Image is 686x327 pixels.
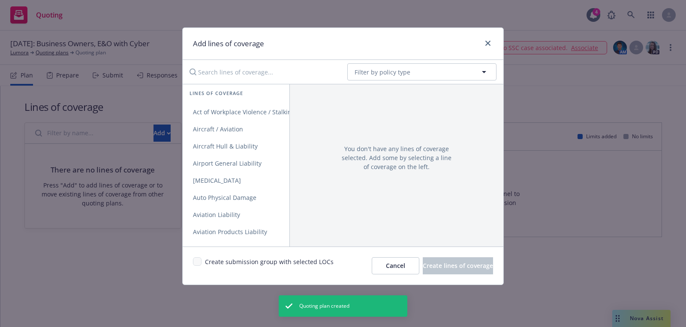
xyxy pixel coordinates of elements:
[372,257,419,274] button: Cancel
[183,176,251,184] span: [MEDICAL_DATA]
[483,38,493,48] a: close
[183,159,272,167] span: Airport General Liability
[183,125,253,133] span: Aircraft / Aviation
[347,63,496,80] button: Filter by policy type
[193,38,264,49] h1: Add lines of coverage
[205,257,334,274] span: Create submission group with selected LOCs
[183,108,326,116] span: Act of Workplace Violence / Stalking Threat
[183,142,268,150] span: Aircraft Hull & Liability
[183,245,251,253] span: Blanket Accident
[299,302,349,310] span: Quoting plan created
[183,228,277,236] span: Aviation Products Liability
[423,262,493,270] span: Create lines of coverage
[190,89,243,97] span: Lines of coverage
[386,262,405,270] span: Cancel
[341,144,452,171] span: You don't have any lines of coverage selected. Add some by selecting a line of coverage on the left.
[183,193,267,202] span: Auto Physical Damage
[355,68,410,77] span: Filter by policy type
[184,63,340,80] input: Search lines of coverage...
[183,211,250,219] span: Aviation Liability
[423,257,493,274] button: Create lines of coverage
